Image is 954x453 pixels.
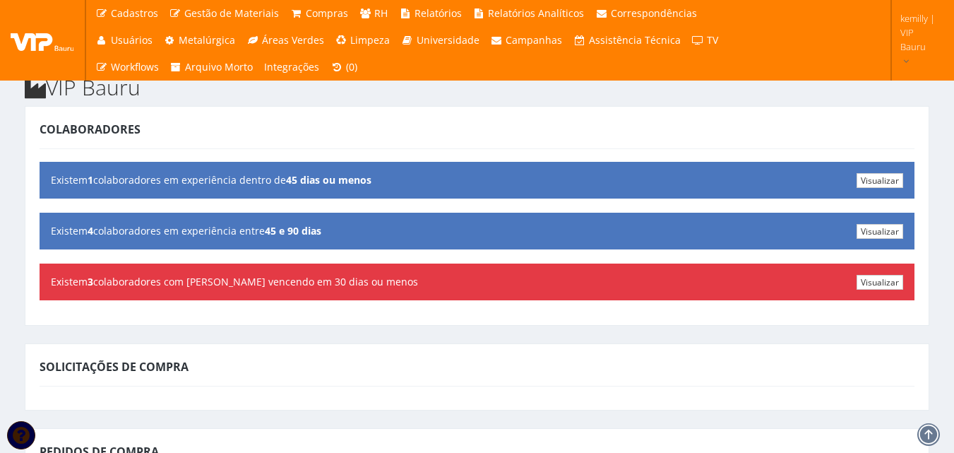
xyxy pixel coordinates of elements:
a: Integrações [258,54,325,81]
span: Relatórios [415,6,462,20]
span: Usuários [111,33,153,47]
div: Existem colaboradores em experiência entre [40,213,914,249]
span: (0) [346,60,357,73]
span: Workflows [111,60,159,73]
a: Workflows [90,54,165,81]
span: TV [707,33,718,47]
span: Cadastros [111,6,158,20]
a: Limpeza [330,27,396,54]
a: Visualizar [857,224,903,239]
b: 1 [88,173,93,187]
span: Solicitações de Compra [40,359,189,375]
a: Áreas Verdes [241,27,330,54]
b: 3 [88,275,93,288]
a: Arquivo Morto [165,54,259,81]
span: Integrações [264,60,319,73]
a: Universidade [395,27,485,54]
div: Existem colaboradores em experiência dentro de [40,162,914,199]
a: (0) [325,54,363,81]
span: RH [374,6,388,20]
span: Áreas Verdes [262,33,324,47]
a: TV [686,27,725,54]
span: Metalúrgica [179,33,235,47]
span: Arquivo Morto [185,60,253,73]
a: Assistência Técnica [568,27,686,54]
b: 4 [88,224,93,237]
b: 45 dias ou menos [286,173,371,187]
span: kemilly | VIP Bauru [900,11,936,54]
a: Metalúrgica [158,27,242,54]
span: Assistência Técnica [589,33,681,47]
span: Limpeza [350,33,390,47]
span: Compras [306,6,348,20]
h2: VIP Bauru [25,76,929,99]
a: Visualizar [857,275,903,290]
div: Existem colaboradores com [PERSON_NAME] vencendo em 30 dias ou menos [40,264,914,300]
span: Universidade [417,33,479,47]
a: Campanhas [485,27,568,54]
a: Visualizar [857,173,903,188]
span: Colaboradores [40,122,141,137]
span: Campanhas [506,33,562,47]
span: Gestão de Materiais [184,6,279,20]
span: Correspondências [611,6,697,20]
span: Relatórios Analíticos [488,6,584,20]
a: Usuários [90,27,158,54]
b: 45 e 90 dias [265,224,321,237]
img: logo [11,30,74,51]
